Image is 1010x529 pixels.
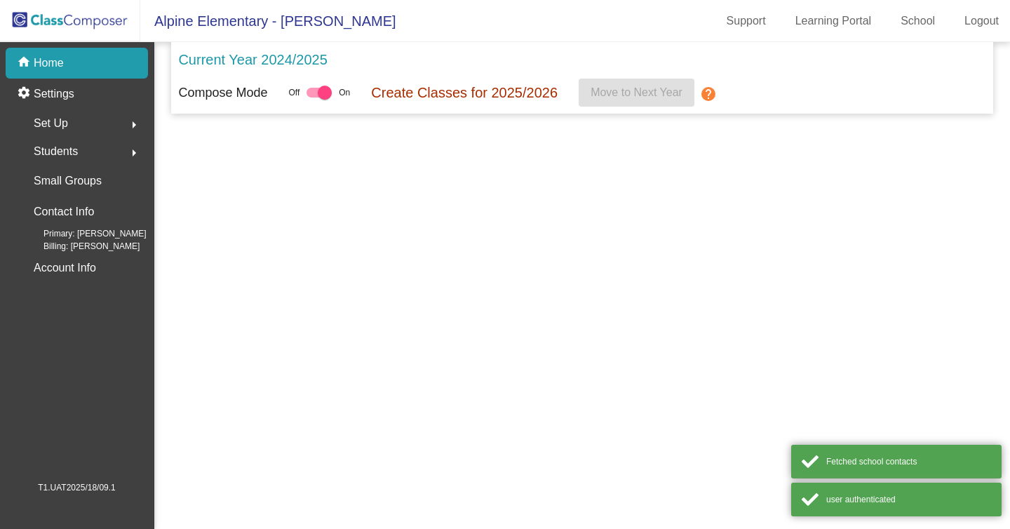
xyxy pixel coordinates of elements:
[34,55,64,72] p: Home
[953,10,1010,32] a: Logout
[34,86,74,102] p: Settings
[34,114,68,133] span: Set Up
[17,55,34,72] mat-icon: home
[17,86,34,102] mat-icon: settings
[126,145,142,161] mat-icon: arrow_right
[715,10,777,32] a: Support
[288,86,299,99] span: Off
[34,202,94,222] p: Contact Info
[34,171,102,191] p: Small Groups
[126,116,142,133] mat-icon: arrow_right
[371,82,558,103] p: Create Classes for 2025/2026
[889,10,946,32] a: School
[826,455,991,468] div: Fetched school contacts
[579,79,694,107] button: Move to Next Year
[178,49,327,70] p: Current Year 2024/2025
[34,142,78,161] span: Students
[339,86,350,99] span: On
[591,86,682,98] span: Move to Next Year
[784,10,883,32] a: Learning Portal
[21,240,140,253] span: Billing: [PERSON_NAME]
[140,10,396,32] span: Alpine Elementary - [PERSON_NAME]
[826,493,991,506] div: user authenticated
[700,86,717,102] mat-icon: help
[21,227,147,240] span: Primary: [PERSON_NAME]
[178,83,267,102] p: Compose Mode
[34,258,96,278] p: Account Info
